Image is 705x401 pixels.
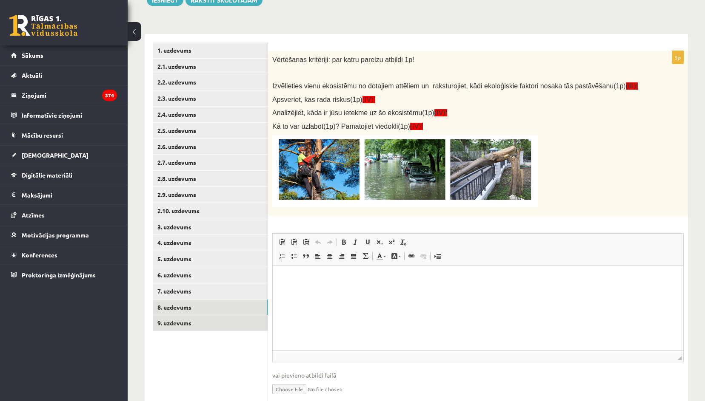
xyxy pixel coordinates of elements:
span: Aktuāli [22,71,42,79]
a: Убрать форматирование [397,237,409,248]
span: Motivācijas programma [22,231,89,239]
span: Перетащите для изменения размера [677,356,682,360]
a: Вставить / удалить нумерованный список [276,251,288,262]
span: Sākums [22,51,43,59]
span: Vērtēšanas kritēriji: par katru pareizu atbildi 1p! [272,56,414,63]
a: Отменить (Ctrl+Z) [312,237,324,248]
a: Atzīmes [11,205,117,225]
span: Konferences [22,251,57,259]
span: Digitālie materiāli [22,171,72,179]
a: По центру [324,251,336,262]
a: Цитата [300,251,312,262]
a: Полужирный (Ctrl+B) [338,237,350,248]
a: 5. uzdevums [153,251,268,267]
a: Вставить из Word [300,237,312,248]
span: (III)! [626,82,638,90]
a: Вставить разрыв страницы для печати [431,251,443,262]
a: 7. uzdevums [153,283,268,299]
a: Цвет фона [388,251,403,262]
a: Rīgas 1. Tālmācības vidusskola [9,15,77,36]
span: (IV)! [434,109,447,116]
span: Apsveriet, kas rada riskus(1p) [272,96,375,103]
span: (IV)! [410,123,423,130]
i: 374 [102,90,117,101]
a: Вставить только текст (Ctrl+Shift+V) [288,237,300,248]
a: По ширине [348,251,360,262]
a: Цвет текста [374,251,388,262]
a: Вставить / удалить маркированный список [288,251,300,262]
legend: Ziņojumi [22,85,117,105]
a: 3. uzdevums [153,219,268,235]
span: Mācību resursi [22,131,63,139]
a: Proktoringa izmēģinājums [11,265,117,285]
span: Kā to var uzlabot(1p)? Pamatojiet viedokli(1p) [272,123,423,130]
a: Математика [360,251,371,262]
a: Informatīvie ziņojumi [11,105,117,125]
a: 2.4. uzdevums [153,107,268,122]
a: 2.5. uzdevums [153,123,268,138]
a: 2.2. uzdevums [153,74,268,90]
a: Mācību resursi [11,125,117,145]
a: 2.9. uzdevums [153,187,268,203]
a: 2.8. uzdevums [153,171,268,186]
a: Maksājumi [11,185,117,205]
span: vai pievieno atbildi failā [272,371,684,380]
a: 2.3. uzdevums [153,90,268,106]
legend: Informatīvie ziņojumi [22,105,117,125]
span: (IV)! [362,96,375,103]
span: Izvēlieties vienu ekosistēmu no dotajiem attēliem un raksturojiet, kādi ekoloģiskie faktori nosak... [272,82,638,90]
span: Proktoringa izmēģinājums [22,271,96,279]
img: Cars parked cars in a flooded street AI-generated content may be incorrect. [272,135,538,207]
a: Вставить/Редактировать ссылку (Ctrl+K) [405,251,417,262]
a: Повторить (Ctrl+Y) [324,237,336,248]
a: Надстрочный индекс [385,237,397,248]
a: Ziņojumi374 [11,85,117,105]
a: Вставить (Ctrl+V) [276,237,288,248]
a: По правому краю [336,251,348,262]
a: Убрать ссылку [417,251,429,262]
a: [DEMOGRAPHIC_DATA] [11,145,117,165]
span: Atzīmes [22,211,45,219]
p: 5p [672,51,684,64]
a: 6. uzdevums [153,267,268,283]
span: [DEMOGRAPHIC_DATA] [22,151,88,159]
a: 1. uzdevums [153,42,268,58]
a: 4. uzdevums [153,235,268,251]
a: Aktuāli [11,65,117,85]
a: Подчеркнутый (Ctrl+U) [362,237,374,248]
a: Motivācijas programma [11,225,117,245]
legend: Maksājumi [22,185,117,205]
a: 2.6. uzdevums [153,139,268,155]
a: Подстрочный индекс [374,237,385,248]
a: По левому краю [312,251,324,262]
a: 9. uzdevums [153,315,268,331]
a: 2.7. uzdevums [153,155,268,170]
a: Digitālie materiāli [11,165,117,185]
a: 8. uzdevums [153,299,268,315]
a: Курсив (Ctrl+I) [350,237,362,248]
a: Konferences [11,245,117,265]
a: 2.1. uzdevums [153,59,268,74]
iframe: Визуальный текстовый редактор, wiswyg-editor-user-answer-47024773827640 [273,265,683,350]
a: Sākums [11,45,117,65]
span: Analizējiet, kāda ir jūsu ietekme uz šo ekosistēmu(1p) [272,109,447,116]
a: 2.10. uzdevums [153,203,268,219]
